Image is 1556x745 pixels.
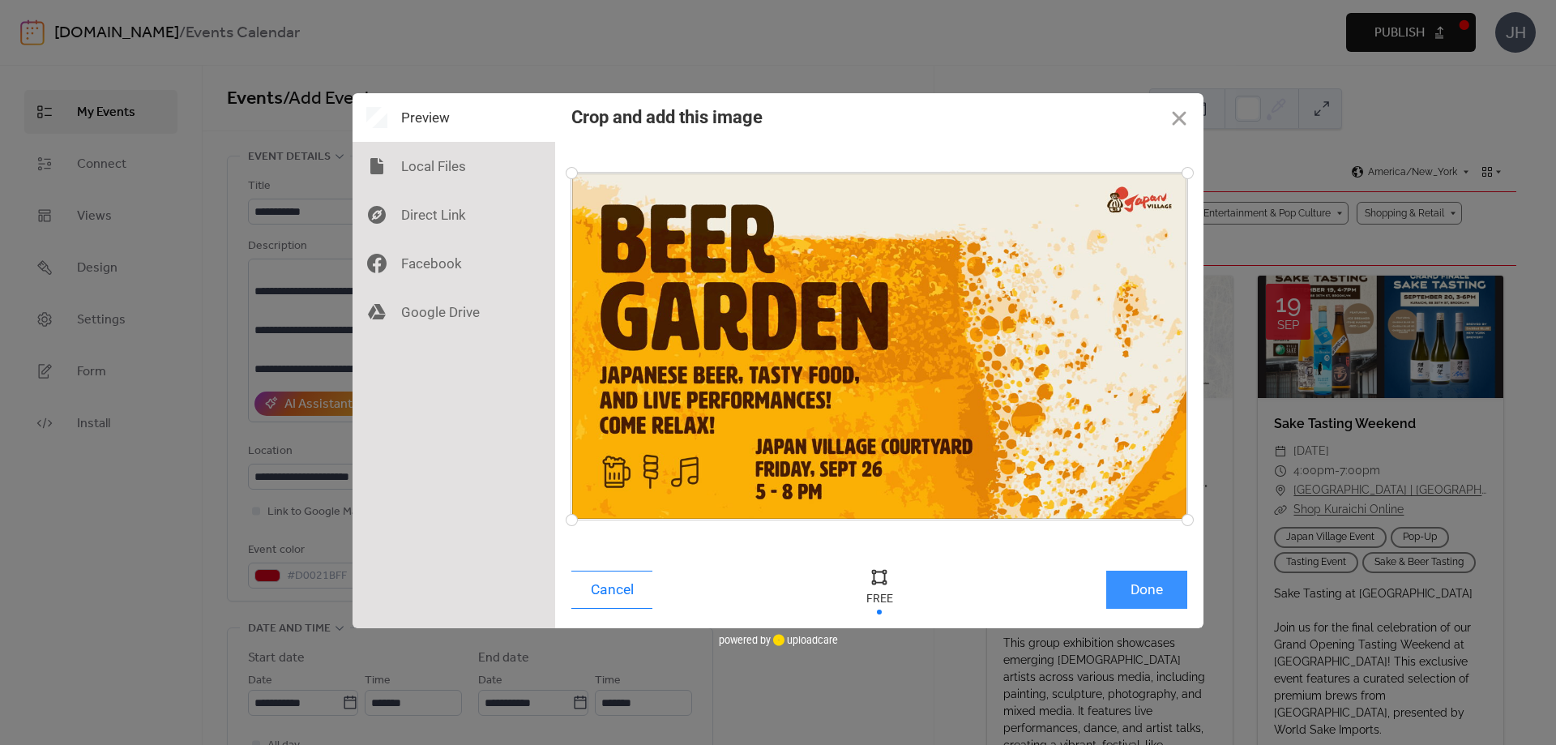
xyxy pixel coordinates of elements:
a: uploadcare [771,634,838,646]
div: Direct Link [353,191,555,239]
button: Cancel [571,571,652,609]
button: Close [1155,93,1203,142]
div: powered by [719,628,838,653]
div: Facebook [353,239,555,288]
div: Preview [353,93,555,142]
div: Local Files [353,142,555,191]
button: Done [1106,571,1187,609]
div: Crop and add this image [571,107,763,127]
div: Google Drive [353,288,555,336]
